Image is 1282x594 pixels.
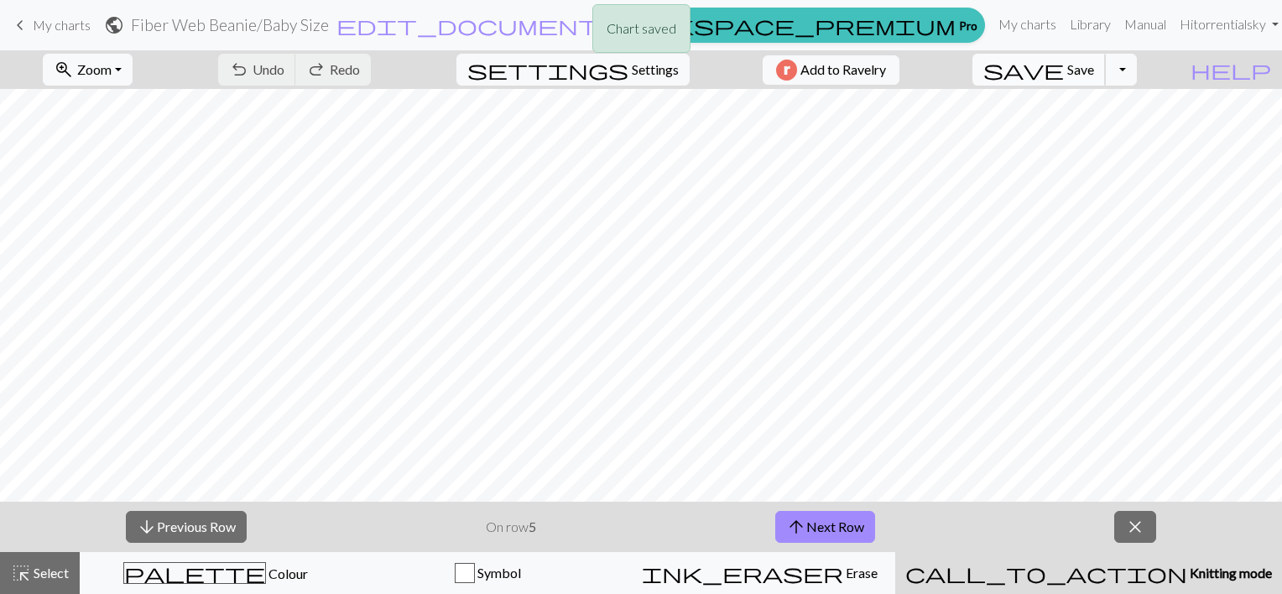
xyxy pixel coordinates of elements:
span: zoom_in [54,58,74,81]
button: Add to Ravelry [763,55,899,85]
span: call_to_action [905,561,1187,585]
span: palette [124,561,265,585]
span: Settings [632,60,679,80]
span: Colour [266,565,308,581]
button: Zoom [43,54,133,86]
button: Save [972,54,1106,86]
p: Chart saved [607,18,676,39]
span: settings [467,58,628,81]
span: Erase [843,565,878,581]
i: Settings [467,60,628,80]
span: highlight_alt [11,561,31,585]
button: Knitting mode [895,552,1282,594]
button: Colour [80,552,352,594]
span: ink_eraser [642,561,843,585]
span: save [983,58,1064,81]
span: arrow_upward [786,515,806,539]
span: help [1191,58,1271,81]
button: SettingsSettings [456,54,690,86]
p: On row [486,517,536,537]
span: Select [31,565,69,581]
span: arrow_downward [137,515,157,539]
span: Zoom [77,61,112,77]
span: Add to Ravelry [800,60,886,81]
span: Symbol [475,565,521,581]
button: Next Row [775,511,875,543]
strong: 5 [529,518,536,534]
button: Erase [623,552,895,594]
span: Save [1067,61,1094,77]
span: Knitting mode [1187,565,1272,581]
img: Ravelry [776,60,797,81]
button: Symbol [352,552,623,594]
span: close [1125,515,1145,539]
button: Previous Row [126,511,247,543]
